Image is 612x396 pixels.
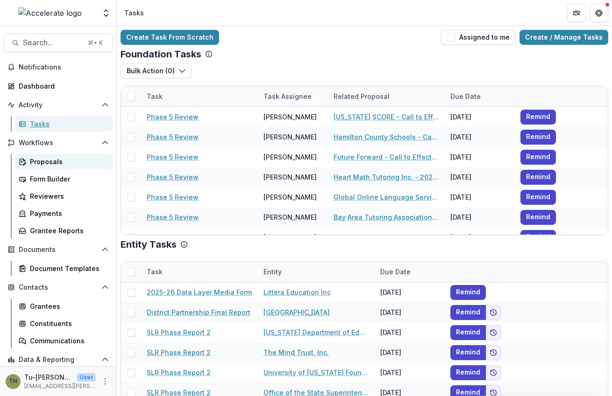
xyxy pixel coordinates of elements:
[334,232,439,242] a: CourseMojo - Call to Effective Action - 1
[147,232,199,242] a: Phase 5 Review
[19,81,105,91] div: Dashboard
[121,6,148,20] nav: breadcrumb
[15,316,113,331] a: Constituents
[263,347,329,357] a: The Mind Trust, Inc.
[590,4,608,22] button: Get Help
[30,208,105,218] div: Payments
[30,301,105,311] div: Grantees
[450,305,486,320] button: Remind
[450,345,486,360] button: Remind
[334,192,439,202] a: Global Online Language Services US, Inc. - Call to Effective Action - 1
[147,172,199,182] a: Phase 5 Review
[445,127,515,147] div: [DATE]
[445,86,515,106] div: Due Date
[121,239,177,250] p: Entity Tasks
[486,345,501,360] button: Add to friends
[4,78,113,94] a: Dashboard
[121,49,201,60] p: Foundation Tasks
[23,38,82,47] span: Search...
[4,280,113,295] button: Open Contacts
[141,262,258,282] div: Task
[141,86,258,106] div: Task
[19,63,109,71] span: Notifications
[375,262,445,282] div: Due Date
[15,223,113,238] a: Grantee Reports
[30,264,105,273] div: Document Templates
[19,101,98,109] span: Activity
[30,157,105,167] div: Proposals
[334,212,439,222] a: Bay Area Tutoring Association - 2024 - Call to Effective Action
[141,267,168,277] div: Task
[100,376,111,387] button: More
[4,135,113,150] button: Open Workflows
[124,8,144,18] div: Tasks
[24,372,73,382] p: Tu-[PERSON_NAME]
[334,152,439,162] a: Future Forward - Call to Effective Action - 1
[9,378,17,384] div: Tu-Quyen Nguyen
[445,207,515,227] div: [DATE]
[486,325,501,340] button: Add to friends
[520,170,556,185] button: Remind
[334,132,439,142] a: Hamilton County Schools - Call to Effective Action - 1
[258,86,328,106] div: Task Assignee
[19,284,98,292] span: Contacts
[30,319,105,328] div: Constituents
[15,299,113,314] a: Grantees
[520,210,556,225] button: Remind
[15,116,113,132] a: Tasks
[258,267,287,277] div: Entity
[441,30,516,45] button: Assigned to me
[445,107,515,127] div: [DATE]
[263,232,317,242] div: [PERSON_NAME]
[375,362,445,382] div: [DATE]
[375,282,445,302] div: [DATE]
[375,342,445,362] div: [DATE]
[30,191,105,201] div: Reviewers
[375,302,445,322] div: [DATE]
[86,38,105,48] div: ⌘ + K
[445,167,515,187] div: [DATE]
[258,262,375,282] div: Entity
[263,192,317,202] div: [PERSON_NAME]
[15,154,113,169] a: Proposals
[263,307,330,317] a: [GEOGRAPHIC_DATA]
[147,307,250,317] a: District Partnership Final Report
[520,230,556,245] button: Remind
[147,368,211,377] a: SLR Phase Report 2
[328,86,445,106] div: Related Proposal
[100,4,113,22] button: Open entity switcher
[19,139,98,147] span: Workflows
[263,152,317,162] div: [PERSON_NAME]
[77,373,96,382] p: User
[263,327,369,337] a: [US_STATE] Department of Education
[445,91,486,101] div: Due Date
[19,246,98,254] span: Documents
[375,322,445,342] div: [DATE]
[450,325,486,340] button: Remind
[567,4,586,22] button: Partners
[147,287,252,297] a: 2025-26 Data Layer Media Form
[445,147,515,167] div: [DATE]
[263,132,317,142] div: [PERSON_NAME]
[4,352,113,367] button: Open Data & Reporting
[520,150,556,165] button: Remind
[4,60,113,75] button: Notifications
[15,171,113,187] a: Form Builder
[19,356,98,364] span: Data & Reporting
[263,112,317,122] div: [PERSON_NAME]
[258,91,317,101] div: Task Assignee
[328,91,395,101] div: Related Proposal
[147,327,211,337] a: SLR Phase Report 2
[15,333,113,348] a: Communications
[263,212,317,222] div: [PERSON_NAME]
[15,206,113,221] a: Payments
[30,119,105,129] div: Tasks
[263,172,317,182] div: [PERSON_NAME]
[30,174,105,184] div: Form Builder
[15,261,113,276] a: Document Templates
[121,63,192,78] button: Bulk Action (0)
[30,336,105,346] div: Communications
[147,112,199,122] a: Phase 5 Review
